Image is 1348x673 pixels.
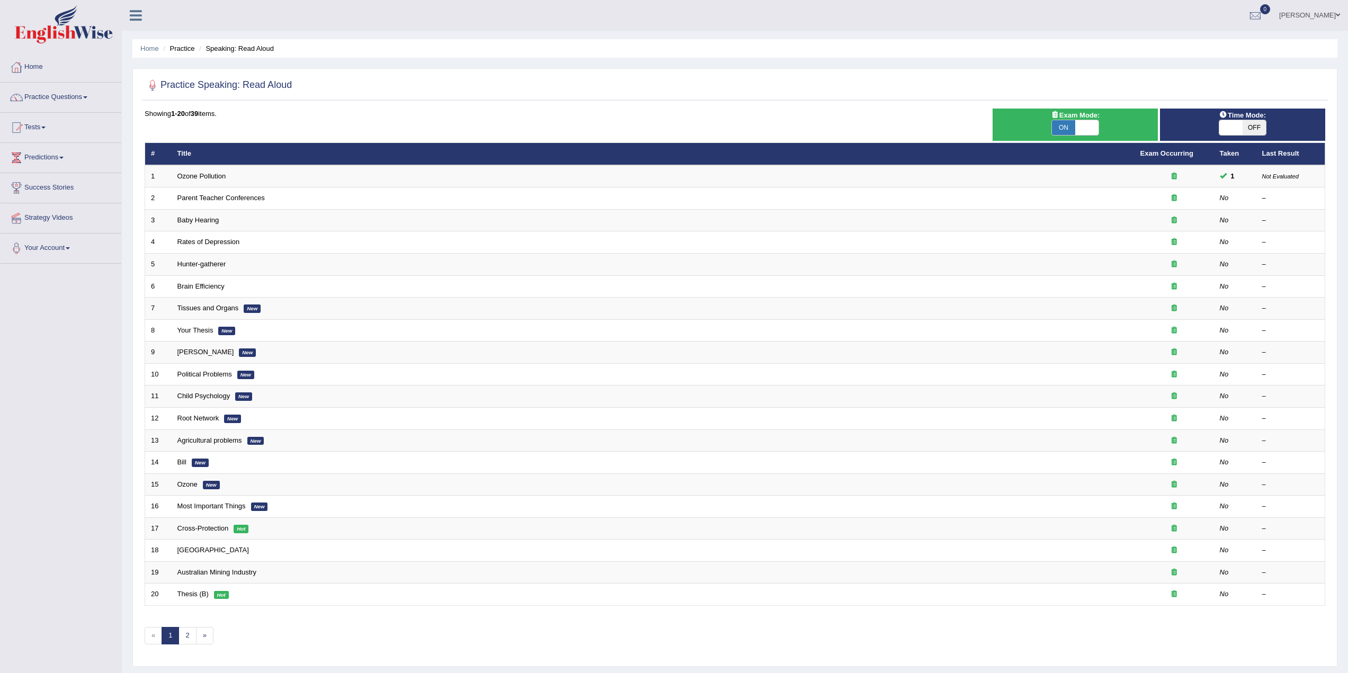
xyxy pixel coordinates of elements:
b: 39 [191,110,198,118]
em: No [1220,458,1229,466]
div: Exam occurring question [1140,193,1208,203]
a: Root Network [177,414,219,422]
div: – [1262,545,1319,555]
a: Child Psychology [177,392,230,400]
div: – [1262,216,1319,226]
a: Bill [177,458,186,466]
em: No [1220,414,1229,422]
td: 5 [145,254,172,276]
em: No [1220,348,1229,356]
div: Exam occurring question [1140,524,1208,534]
a: » [196,627,213,644]
div: Exam occurring question [1140,391,1208,401]
a: Tests [1,113,121,139]
div: Exam occurring question [1140,347,1208,357]
td: 19 [145,561,172,584]
div: – [1262,391,1319,401]
a: Australian Mining Industry [177,568,257,576]
em: New [224,415,241,423]
td: 18 [145,540,172,562]
td: 8 [145,319,172,342]
em: New [235,392,252,401]
span: Time Mode: [1215,110,1270,121]
td: 7 [145,298,172,320]
div: – [1262,237,1319,247]
span: 0 [1260,4,1271,14]
em: No [1220,568,1229,576]
div: – [1262,347,1319,357]
a: Ozone Pollution [177,172,226,180]
a: Home [140,44,159,52]
th: # [145,143,172,165]
a: Ozone [177,480,198,488]
td: 10 [145,363,172,385]
td: 20 [145,584,172,606]
div: Exam occurring question [1140,545,1208,555]
a: Predictions [1,143,121,169]
a: Home [1,52,121,79]
th: Last Result [1256,143,1325,165]
div: – [1262,259,1319,270]
th: Taken [1214,143,1256,165]
td: 3 [145,209,172,231]
em: Hot [234,525,248,533]
div: Exam occurring question [1140,568,1208,578]
div: – [1262,457,1319,468]
td: 15 [145,473,172,496]
div: – [1262,282,1319,292]
a: [PERSON_NAME] [177,348,234,356]
em: Hot [214,591,229,599]
em: New [192,459,209,467]
em: No [1220,436,1229,444]
em: No [1220,480,1229,488]
td: 17 [145,517,172,540]
div: Show exams occurring in exams [993,109,1158,141]
em: No [1220,326,1229,334]
div: Exam occurring question [1140,172,1208,182]
span: « [145,627,162,644]
td: 13 [145,429,172,452]
a: 2 [178,627,196,644]
div: Exam occurring question [1140,501,1208,512]
em: New [247,437,264,445]
div: Exam occurring question [1140,326,1208,336]
td: 2 [145,187,172,210]
em: New [244,304,261,313]
span: ON [1052,120,1075,135]
td: 4 [145,231,172,254]
a: Success Stories [1,173,121,200]
a: Tissues and Organs [177,304,239,312]
em: New [218,327,235,335]
div: Exam occurring question [1140,589,1208,599]
small: Not Evaluated [1262,173,1299,180]
div: Exam occurring question [1140,259,1208,270]
em: New [251,502,268,511]
a: Exam Occurring [1140,149,1193,157]
div: Exam occurring question [1140,414,1208,424]
em: No [1220,194,1229,202]
div: – [1262,303,1319,313]
div: – [1262,370,1319,380]
div: – [1262,501,1319,512]
td: 6 [145,275,172,298]
a: Hunter-gatherer [177,260,226,268]
em: No [1220,216,1229,224]
td: 14 [145,452,172,474]
em: No [1220,502,1229,510]
td: 16 [145,496,172,518]
a: Your Thesis [177,326,213,334]
a: 1 [162,627,179,644]
a: Rates of Depression [177,238,240,246]
td: 9 [145,342,172,364]
div: Showing of items. [145,109,1325,119]
a: Most Important Things [177,502,246,510]
span: Exam Mode: [1047,110,1104,121]
div: Exam occurring question [1140,303,1208,313]
td: 11 [145,385,172,408]
span: You cannot take this question anymore [1227,171,1239,182]
a: Strategy Videos [1,203,121,230]
a: Agricultural problems [177,436,242,444]
div: – [1262,480,1319,490]
div: Exam occurring question [1140,237,1208,247]
div: – [1262,436,1319,446]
